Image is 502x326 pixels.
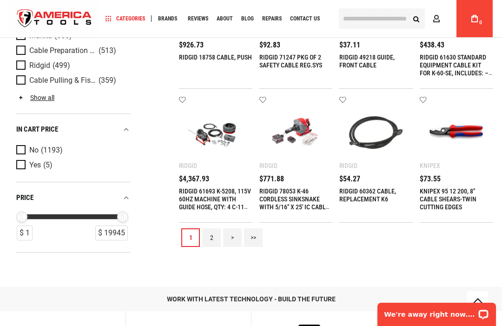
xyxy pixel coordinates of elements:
[259,175,284,183] span: $771.88
[154,13,181,25] a: Brands
[29,61,50,70] span: Ridgid
[181,228,200,247] a: 1
[16,75,128,86] a: Cable Pulling & Fishing (359)
[259,41,280,49] span: $92.83
[99,76,116,84] span: (359)
[179,187,252,234] a: RIDGID 61693 K-5208, 115V 60HZ MACHINE WITH GUIDE HOSE, QTY: 4 C-11 CABLES, SECTIONAL CABLE CARRI...
[29,76,96,85] span: Cable Pulling & Fishing
[244,228,263,247] a: >>
[339,175,360,183] span: $54.27
[223,228,242,247] a: >
[99,47,116,54] span: (513)
[43,161,53,169] span: (5)
[212,13,237,25] a: About
[420,41,444,49] span: $438.43
[339,41,360,49] span: $37.11
[184,13,212,25] a: Reviews
[9,1,99,36] img: America Tools
[286,13,324,25] a: Contact Us
[371,297,502,326] iframe: LiveChat chat widget
[339,53,395,69] a: RIDGID 49218 GUIDE, FRONT CABLE
[262,16,282,21] span: Repairs
[53,61,70,69] span: (499)
[339,162,357,169] div: Ridgid
[16,192,130,204] div: price
[29,47,96,55] span: Cable Preparation & Termination
[420,175,441,183] span: $73.55
[95,225,128,240] div: $ 19945
[29,146,39,154] span: No
[259,53,322,69] a: RIDGID 71247 PKG OF 2 SAFETY CABLE REG.SYS
[106,15,145,22] span: Categories
[16,94,54,101] a: Show all
[179,175,209,183] span: $4,367.93
[349,105,403,160] img: RIDGID 60362 CABLE, REPLACEMENT K6
[429,105,484,160] img: KNIPEX 95 12 200, 8
[241,16,254,21] span: Blog
[202,228,221,247] a: 2
[269,105,324,160] img: RIDGID 78053 K-46 CORDLESS SINKSNAKE WITH 5/16
[16,145,128,155] a: No (1193)
[188,105,243,160] img: RIDGID 61693 K-5208, 115V 60HZ MACHINE WITH GUIDE HOSE, QTY: 4 C-11 CABLES, SECTIONAL CABLE CARRI...
[237,13,258,25] a: Blog
[179,41,204,49] span: $926.73
[290,16,320,21] span: Contact Us
[258,13,286,25] a: Repairs
[179,53,252,61] a: RIDGID 18758 CABLE, PUSH
[17,225,33,240] div: $ 1
[420,53,492,108] a: RIDGID 61630 STANDARD EQUIPMENT CABLE KIT FOR K-60-SE, INCLUDES: – FIVE SECTIONS C-10, 7⁄8" (22 M...
[101,13,149,25] a: Categories
[29,161,41,169] span: Yes
[259,162,277,169] div: Ridgid
[188,16,208,21] span: Reviews
[16,46,128,56] a: Cable Preparation & Termination (513)
[16,160,128,170] a: Yes (5)
[339,187,396,203] a: RIDGID 60362 CABLE, REPLACEMENT K6
[9,1,99,36] a: store logo
[41,146,63,154] span: (1193)
[217,16,233,21] span: About
[420,162,440,169] div: Knipex
[16,60,128,71] a: Ridgid (499)
[179,162,197,169] div: Ridgid
[259,187,330,226] a: RIDGID 78053 K-46 CORDLESS SINKSNAKE WITH 5/16" X 25' IC CABLE, 18V 2.5AH BATTERY & CHARGER
[479,20,482,25] span: 0
[407,10,425,27] button: Search
[16,123,130,136] div: In cart price
[158,16,177,21] span: Brands
[420,187,476,211] a: KNIPEX 95 12 200, 8" CABLE SHEARS-TWIN CUTTING EDGES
